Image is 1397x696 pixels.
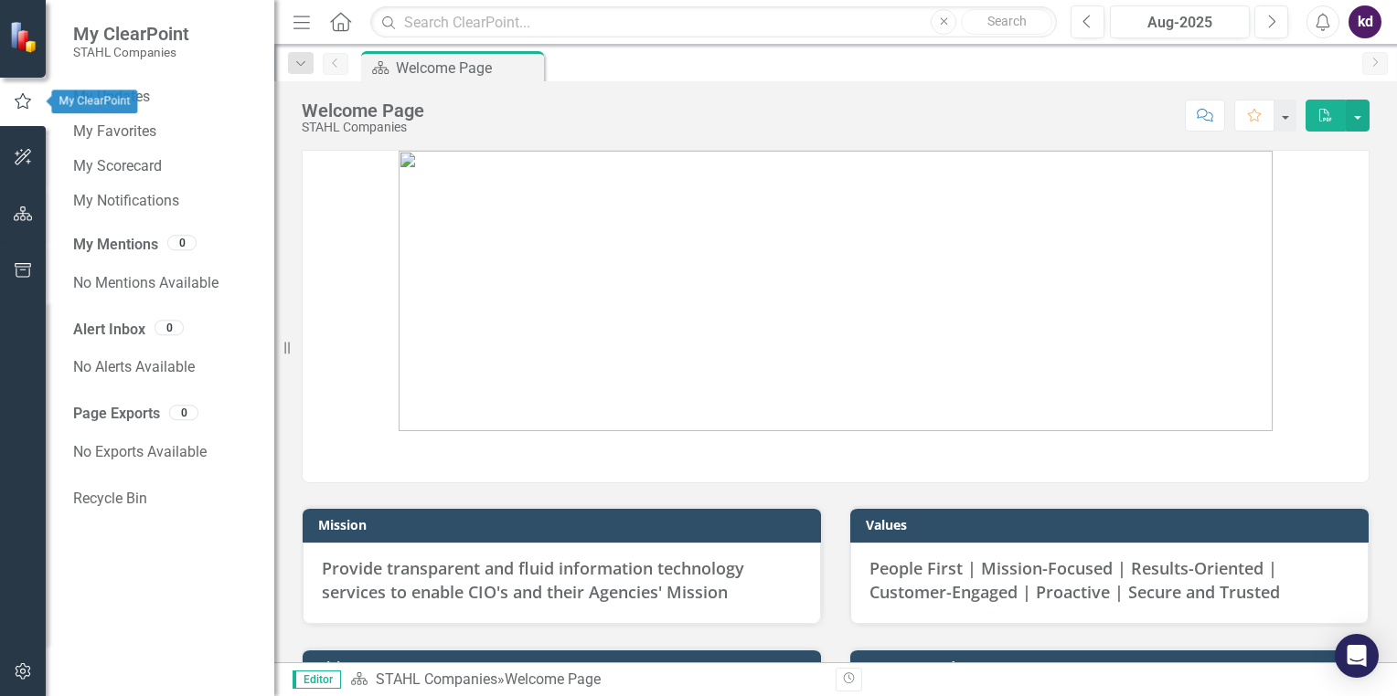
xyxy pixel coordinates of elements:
[399,151,1273,431] img: image%20v4.png
[318,518,812,532] h3: Mission
[73,121,256,142] a: My Favorites
[869,557,1280,603] span: People First | Mission-Focused | Results-Oriented | Customer-Engaged | Proactive | Secure and Tru...
[293,670,341,689] span: Editor
[866,659,1360,673] h3: Status Legend
[1335,634,1379,678] div: Open Intercom Messenger
[1349,5,1381,38] button: kd
[155,320,184,335] div: 0
[961,9,1052,35] button: Search
[73,156,256,177] a: My Scorecard
[1110,5,1250,38] button: Aug-2025
[73,191,256,212] a: My Notifications
[73,434,256,470] div: No Exports Available
[505,670,601,688] div: Welcome Page
[350,670,822,691] div: »
[9,21,41,53] img: ClearPoint Strategy
[1116,12,1243,34] div: Aug-2025
[73,320,145,341] a: Alert Inbox
[73,489,256,510] a: Recycle Bin
[987,14,1027,28] span: Search
[376,670,497,688] a: STAHL Companies
[302,100,424,121] div: Welcome Page
[866,518,1360,532] h3: Values
[73,265,256,301] div: No Mentions Available
[322,557,744,603] span: Provide transparent and fluid information technology services to enable CIO's and their Agencies'...
[169,405,198,420] div: 0
[73,45,189,59] small: STAHL Companies
[52,90,138,113] div: My ClearPoint
[73,404,160,425] a: Page Exports
[73,23,189,45] span: My ClearPoint
[370,6,1057,38] input: Search ClearPoint...
[318,659,812,673] h3: Vision
[73,349,256,385] div: No Alerts Available
[302,121,424,134] div: STAHL Companies
[73,87,256,108] a: My Updates
[167,235,197,250] div: 0
[396,57,539,79] div: Welcome Page
[73,235,158,256] a: My Mentions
